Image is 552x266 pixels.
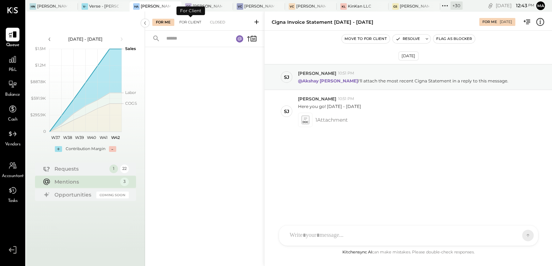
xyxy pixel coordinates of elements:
span: 10:51 PM [338,96,354,102]
div: [PERSON_NAME] Causeway [193,4,223,9]
a: Cash [0,102,25,123]
div: SJ [284,74,289,81]
p: Here you go! [DATE] - [DATE] [298,103,361,109]
span: [PERSON_NAME] [298,96,336,102]
div: + [55,146,62,152]
div: 1 [109,164,118,173]
div: copy link [487,2,494,9]
div: For Me [152,19,174,26]
text: $887.8K [30,79,46,84]
div: 3 [120,177,129,186]
div: For Client [176,19,205,26]
div: [DATE] - [DATE] [55,36,116,42]
text: W41 [100,135,108,140]
div: [DATE] [496,2,534,9]
button: Resolve [393,35,423,43]
span: Accountant [2,173,24,180]
text: $1.2M [35,63,46,68]
a: Queue [0,28,25,49]
a: Vendors [0,127,25,148]
span: [PERSON_NAME] [298,70,336,76]
div: Opportunities [54,191,93,198]
div: VC [289,3,295,10]
div: Cigna Invoice Statement [DATE] - [DATE] [272,19,373,26]
text: W38 [63,135,72,140]
div: V- [82,3,88,10]
text: W39 [75,135,84,140]
div: SJ [284,108,289,115]
p: I'll attach the most recent Cigna Statement in a reply to this message. [298,78,508,84]
a: Accountant [0,159,25,180]
text: Sales [125,46,136,51]
span: pm [528,3,534,8]
div: Mentions [54,178,117,185]
div: KL [340,3,347,10]
div: HA [133,3,140,10]
div: GS [392,3,399,10]
div: Closed [206,19,229,26]
div: For Client [176,6,205,15]
div: Coming Soon [96,191,129,198]
a: P&L [0,53,25,73]
button: Flag as Blocker [433,35,475,43]
button: Ma [536,1,545,10]
div: Contribution Margin [66,146,105,152]
button: Move to for client [342,35,390,43]
div: [PERSON_NAME]'s Atlanta [141,4,171,9]
div: [PERSON_NAME]'s Nashville [37,4,67,9]
span: Vendors [5,141,21,148]
div: HN [30,3,36,10]
div: For Me [482,19,497,24]
text: $591.9K [31,96,46,101]
div: [DATE] [500,19,512,24]
text: COGS [125,101,137,106]
span: Balance [5,92,20,98]
text: W37 [51,135,60,140]
a: Tasks [0,184,25,204]
div: Verse - [PERSON_NAME] Lankershim LLC [89,4,119,9]
strong: @Akshay [PERSON_NAME] [298,78,358,84]
span: 12 : 43 [513,2,527,9]
div: GC [185,3,192,10]
text: $1.5M [35,46,46,51]
div: Requests [54,165,106,172]
div: VC [237,3,243,10]
span: Queue [6,42,19,49]
span: 1 Attachment [315,113,348,127]
span: P&L [9,67,17,73]
span: Tasks [8,198,18,204]
text: $295.9K [30,112,46,117]
a: Balance [0,77,25,98]
div: [PERSON_NAME] Confections - [GEOGRAPHIC_DATA] [244,4,274,9]
div: 22 [120,164,129,173]
div: + 30 [450,1,463,10]
text: W42 [111,135,120,140]
div: [PERSON_NAME] Seaport [400,4,430,9]
div: [DATE] [398,51,419,60]
text: W40 [87,135,96,140]
div: KinKan LLC [348,4,371,9]
text: 0 [43,129,46,134]
div: [PERSON_NAME] Confections - [GEOGRAPHIC_DATA] [296,4,326,9]
span: 10:51 PM [338,71,354,76]
div: - [109,146,116,152]
span: Cash [8,117,17,123]
text: Labor [125,90,136,95]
